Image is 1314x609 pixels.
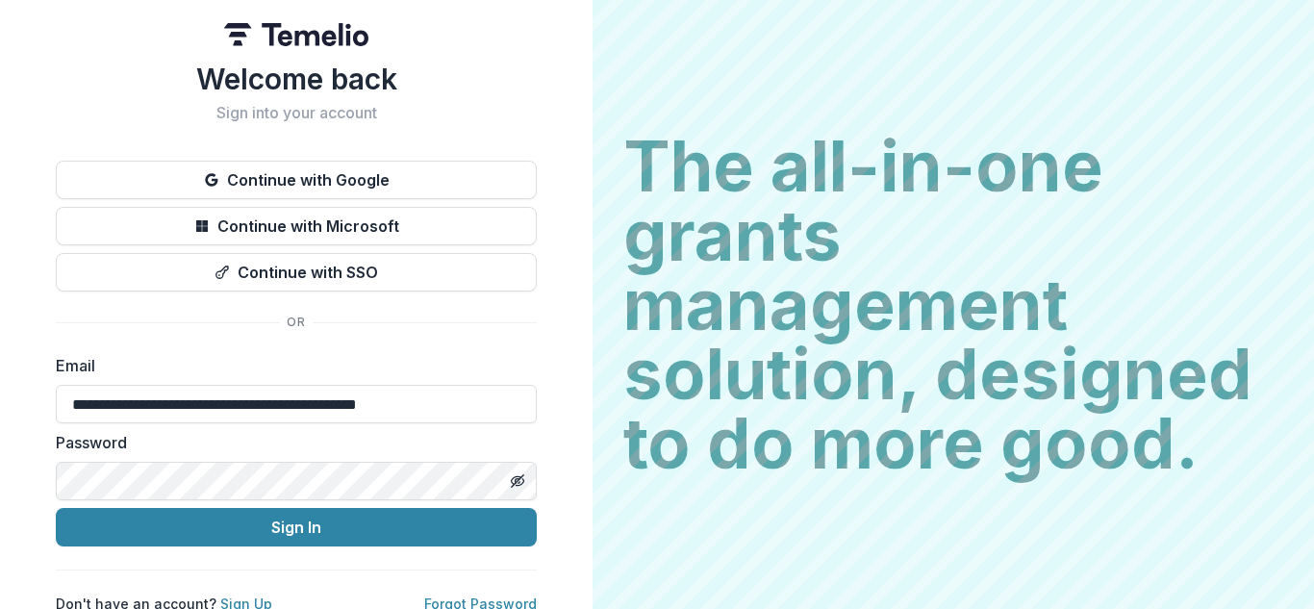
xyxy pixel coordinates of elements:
[56,62,537,96] h1: Welcome back
[56,253,537,292] button: Continue with SSO
[56,508,537,546] button: Sign In
[56,161,537,199] button: Continue with Google
[224,23,368,46] img: Temelio
[56,104,537,122] h2: Sign into your account
[502,466,533,496] button: Toggle password visibility
[56,207,537,245] button: Continue with Microsoft
[56,354,525,377] label: Email
[56,431,525,454] label: Password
